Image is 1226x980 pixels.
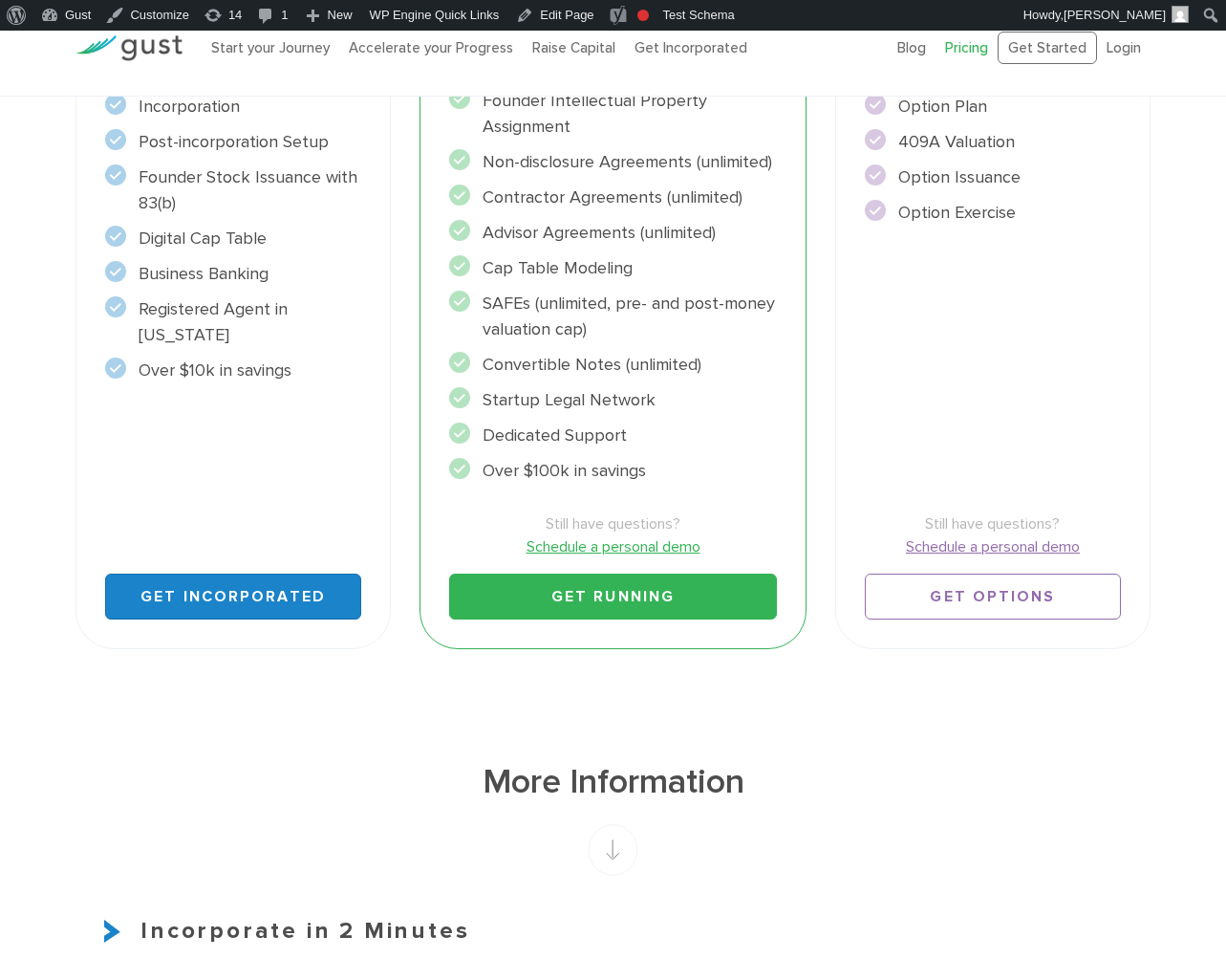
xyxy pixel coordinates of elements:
[998,32,1097,65] a: Get Started
[449,512,777,535] span: Still have questions?
[349,39,513,56] a: Accelerate your Progress
[105,94,361,120] li: Incorporation
[449,291,777,342] li: SAFEs (unlimited, pre- and post-money valuation cap)
[449,149,777,175] li: Non-disclosure Agreements (unlimited)
[449,220,777,246] li: Advisor Agreements (unlimited)
[449,255,777,281] li: Cap Table Modeling
[449,458,777,484] li: Over $100k in savings
[105,226,361,251] li: Digital Cap Table
[449,352,777,378] li: Convertible Notes (unlimited)
[105,164,361,216] li: Founder Stock Issuance with 83(b)
[105,574,361,620] a: Get Incorporated
[105,261,361,287] li: Business Banking
[865,129,1121,155] li: 409A Valuation
[945,39,988,56] a: Pricing
[449,574,777,620] a: Get Running
[865,164,1121,190] li: Option Issuance
[1064,8,1166,22] span: [PERSON_NAME]
[897,39,926,56] a: Blog
[75,914,1151,948] h3: Incorporate in 2 Minutes
[105,358,361,383] li: Over $10k in savings
[105,129,361,155] li: Post-incorporation Setup
[1107,39,1141,56] a: Login
[637,10,649,21] div: Focus keyphrase not set
[211,39,330,56] a: Start your Journey
[75,35,183,61] img: Gust Logo
[449,387,777,413] li: Startup Legal Network
[865,512,1121,535] span: Still have questions?
[865,200,1121,226] li: Option Exercise
[449,423,777,448] li: Dedicated Support
[865,94,1121,120] li: Option Plan
[865,574,1121,620] a: Get Options
[532,39,615,56] a: Raise Capital
[105,296,361,348] li: Registered Agent in [US_STATE]
[449,535,777,558] a: Schedule a personal demo
[865,535,1121,558] a: Schedule a personal demo
[449,88,777,140] li: Founder Intellectual Property Assignment
[104,920,127,943] img: Start Icon X2
[75,759,1151,805] h1: More Information
[635,39,747,56] a: Get Incorporated
[449,185,777,210] li: Contractor Agreements (unlimited)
